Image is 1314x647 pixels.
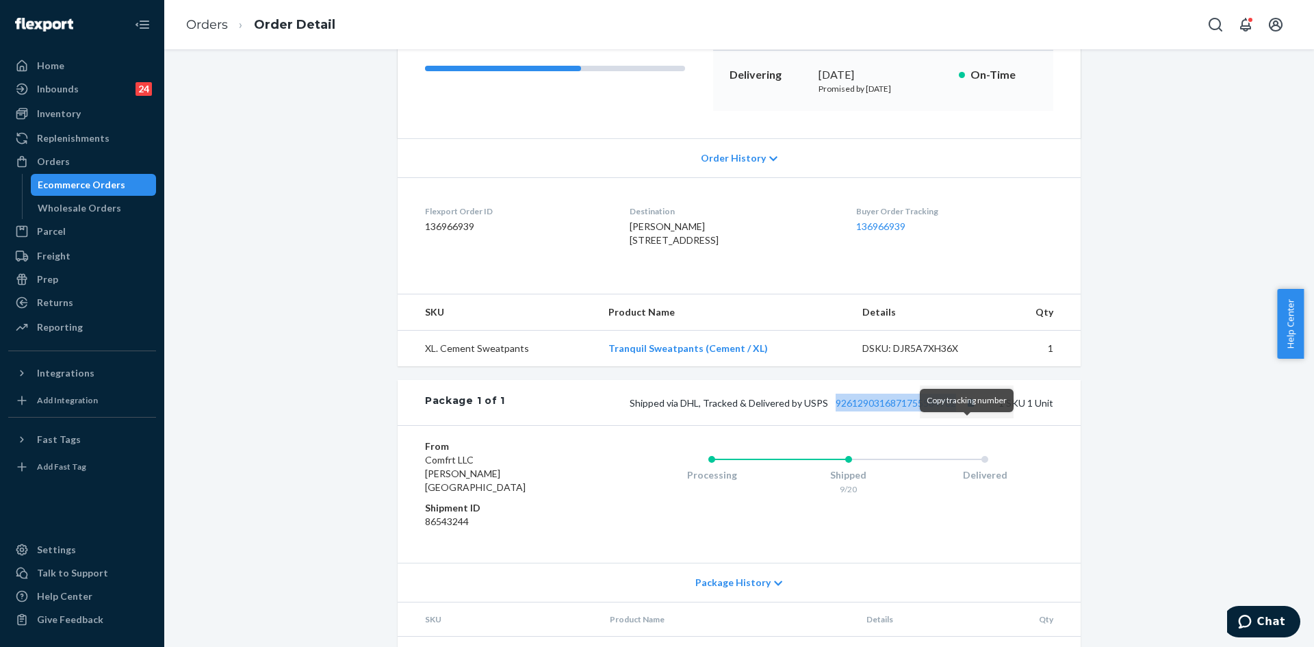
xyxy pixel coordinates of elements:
[1002,294,1081,331] th: Qty
[37,131,109,145] div: Replenishments
[927,395,1007,405] span: Copy tracking number
[398,294,597,331] th: SKU
[701,151,766,165] span: Order History
[8,585,156,607] a: Help Center
[37,296,73,309] div: Returns
[819,67,948,83] div: [DATE]
[37,461,86,472] div: Add Fast Tag
[630,397,979,409] span: Shipped via DHL, Tracked & Delivered by USPS
[505,394,1053,411] div: 1 SKU 1 Unit
[8,268,156,290] a: Prep
[31,197,157,219] a: Wholesale Orders
[8,539,156,561] a: Settings
[398,602,599,637] th: SKU
[916,468,1053,482] div: Delivered
[8,390,156,411] a: Add Integration
[643,468,780,482] div: Processing
[597,294,852,331] th: Product Name
[37,249,70,263] div: Freight
[855,602,1006,637] th: Details
[31,174,157,196] a: Ecommerce Orders
[8,316,156,338] a: Reporting
[856,205,1053,217] dt: Buyer Order Tracking
[8,609,156,631] button: Give Feedback
[15,18,73,31] img: Flexport logo
[8,103,156,125] a: Inventory
[695,576,771,589] span: Package History
[37,613,103,626] div: Give Feedback
[8,292,156,314] a: Returns
[1002,331,1081,367] td: 1
[1006,602,1081,637] th: Qty
[37,107,81,120] div: Inventory
[37,155,70,168] div: Orders
[37,225,66,238] div: Parcel
[175,5,346,45] ol: breadcrumbs
[8,55,156,77] a: Home
[1202,11,1229,38] button: Open Search Box
[398,331,597,367] td: XL. Cement Sweatpants
[37,589,92,603] div: Help Center
[970,67,1037,83] p: On-Time
[38,178,125,192] div: Ecommerce Orders
[37,543,76,557] div: Settings
[425,440,589,453] dt: From
[38,201,121,215] div: Wholesale Orders
[425,394,505,411] div: Package 1 of 1
[8,362,156,384] button: Integrations
[1277,289,1304,359] button: Help Center
[425,501,589,515] dt: Shipment ID
[1227,606,1300,640] iframe: Opens a widget where you can chat to one of our agents
[37,82,79,96] div: Inbounds
[630,220,719,246] span: [PERSON_NAME] [STREET_ADDRESS]
[780,468,917,482] div: Shipped
[608,342,768,354] a: Tranquil Sweatpants (Cement / XL)
[730,67,808,83] p: Delivering
[425,205,608,217] dt: Flexport Order ID
[8,78,156,100] a: Inbounds24
[37,433,81,446] div: Fast Tags
[136,82,152,96] div: 24
[8,220,156,242] a: Parcel
[851,294,1002,331] th: Details
[129,11,156,38] button: Close Navigation
[8,245,156,267] a: Freight
[8,562,156,584] button: Talk to Support
[856,220,905,232] a: 136966939
[37,272,58,286] div: Prep
[1262,11,1289,38] button: Open account menu
[425,515,589,529] dd: 86543244
[37,59,64,73] div: Home
[8,127,156,149] a: Replenishments
[37,394,98,406] div: Add Integration
[8,456,156,478] a: Add Fast Tag
[8,151,156,173] a: Orders
[8,429,156,451] button: Fast Tags
[37,366,94,380] div: Integrations
[37,566,108,580] div: Talk to Support
[819,83,948,94] p: Promised by [DATE]
[599,602,855,637] th: Product Name
[425,454,526,493] span: Comfrt LLC [PERSON_NAME][GEOGRAPHIC_DATA]
[425,220,608,233] dd: 136966939
[186,17,228,32] a: Orders
[630,205,834,217] dt: Destination
[37,320,83,334] div: Reporting
[780,483,917,495] div: 9/20
[862,342,991,355] div: DSKU: DJR5A7XH36X
[1232,11,1259,38] button: Open notifications
[836,397,956,409] a: 9261290316871755584702
[254,17,335,32] a: Order Detail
